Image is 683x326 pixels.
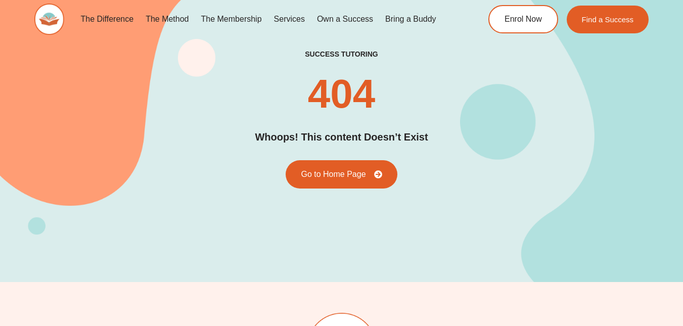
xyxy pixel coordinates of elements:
[195,8,268,31] a: The Membership
[74,8,140,31] a: The Difference
[268,8,311,31] a: Services
[74,8,453,31] nav: Menu
[582,16,634,23] span: Find a Success
[488,5,558,33] a: Enrol Now
[505,15,542,23] span: Enrol Now
[286,160,397,189] a: Go to Home Page
[567,6,649,33] a: Find a Success
[379,8,442,31] a: Bring a Buddy
[140,8,195,31] a: The Method
[311,8,379,31] a: Own a Success
[308,74,375,114] h2: 404
[305,50,378,59] h2: success tutoring
[301,170,366,178] span: Go to Home Page
[255,129,428,145] h2: Whoops! This content Doesn’t Exist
